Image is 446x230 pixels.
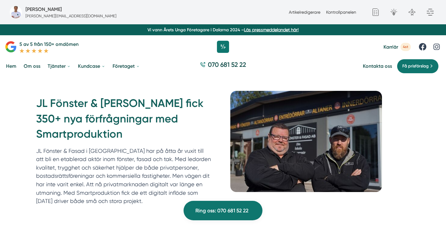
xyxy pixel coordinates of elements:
a: Tjänster [46,58,72,74]
p: JL Fönster & Fasad i [GEOGRAPHIC_DATA] har på åtta år vuxit till att bli en etablerad aktör inom ... [36,147,211,205]
a: Kontakta oss [363,63,392,69]
a: Läs pressmeddelandet här! [244,27,299,32]
a: Ring oss: 070 681 52 22 [184,201,262,220]
a: Hem [5,58,18,74]
span: 4st [400,43,411,51]
img: foretagsbild-pa-smartproduktion-en-webbyraer-i-dalarnas-lan.png [10,6,22,18]
span: 070 681 52 22 [208,60,246,69]
span: Karriär [383,44,398,50]
a: Artikelredigerare [289,10,320,15]
a: Karriär 4st [383,43,411,51]
a: Om oss [22,58,42,74]
span: Ring oss: 070 681 52 22 [195,207,248,215]
h5: Administratör [25,5,62,13]
a: Kundcase [77,58,106,74]
p: [PERSON_NAME][EMAIL_ADDRESS][DOMAIN_NAME] [25,13,117,19]
p: Vi vann Årets Unga Företagare i Dalarna 2024 – [2,27,444,33]
span: Få prisförslag [402,63,429,70]
p: 5 av 5 från 150+ omdömen [19,40,79,48]
a: Få prisförslag [397,59,439,74]
a: 070 681 52 22 [198,60,248,72]
img: Bild till JL Fönster & Fasad fick 350+ nya förfrågningar med Smartproduktion [230,91,382,192]
a: Företaget [111,58,141,74]
a: Kontrollpanelen [326,10,356,15]
h1: JL Fönster & [PERSON_NAME] fick 350+ nya förfrågningar med Smartproduktion [36,96,216,146]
